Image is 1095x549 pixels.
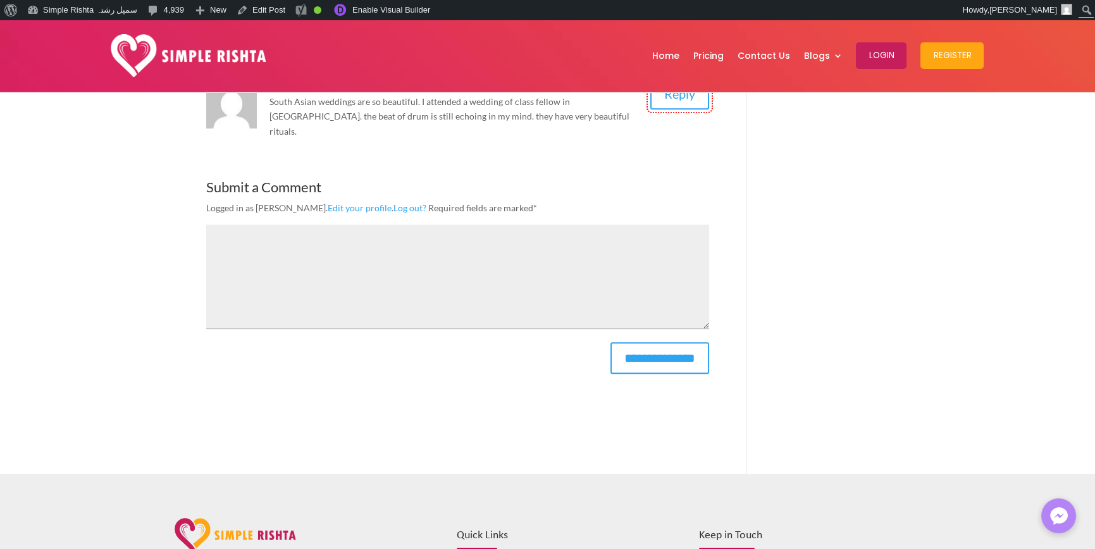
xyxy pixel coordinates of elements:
[856,42,906,69] button: Login
[699,530,920,548] h4: Keep in Touch
[920,23,984,89] a: Register
[457,530,658,548] h4: Quick Links
[1046,503,1072,529] img: Messenger
[328,202,392,213] a: Edit your profile
[206,200,709,225] p: Logged in as [PERSON_NAME]. .
[206,78,257,128] img: Thomas Evans
[693,23,723,89] a: Pricing
[206,178,321,195] span: Submit a Comment
[428,202,537,213] span: Required fields are marked
[856,23,906,89] a: Login
[393,202,426,213] a: Log out?
[989,5,1057,15] span: [PERSON_NAME]
[803,23,842,89] a: Blogs
[650,78,709,109] a: Reply to Thomas Evans
[920,42,984,69] button: Register
[269,94,640,139] p: South Asian weddings are so beautiful. I attended a wedding of class fellow in [GEOGRAPHIC_DATA]....
[737,23,789,89] a: Contact Us
[652,23,679,89] a: Home
[314,6,321,14] div: Good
